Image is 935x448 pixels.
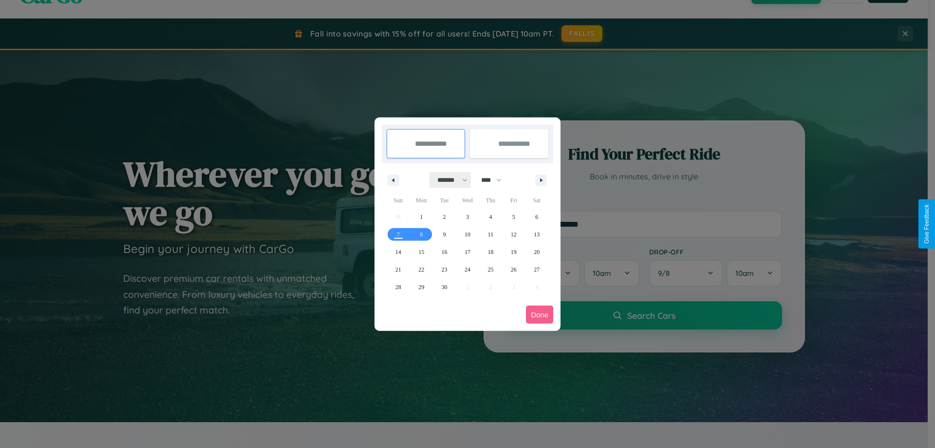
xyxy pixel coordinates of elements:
[442,261,448,278] span: 23
[487,243,493,261] span: 18
[502,193,525,208] span: Fri
[534,226,540,243] span: 13
[489,208,492,226] span: 4
[525,193,548,208] span: Sat
[420,226,423,243] span: 8
[410,193,432,208] span: Mon
[442,278,448,296] span: 30
[502,208,525,226] button: 5
[420,208,423,226] span: 1
[479,261,502,278] button: 25
[395,278,401,296] span: 28
[534,243,540,261] span: 20
[502,243,525,261] button: 19
[511,261,517,278] span: 26
[465,261,470,278] span: 24
[410,278,432,296] button: 29
[387,193,410,208] span: Sun
[525,208,548,226] button: 6
[443,226,446,243] span: 9
[433,243,456,261] button: 16
[488,226,494,243] span: 11
[525,226,548,243] button: 13
[418,243,424,261] span: 15
[479,243,502,261] button: 18
[487,261,493,278] span: 25
[456,226,479,243] button: 10
[923,204,930,244] div: Give Feedback
[534,261,540,278] span: 27
[410,261,432,278] button: 22
[433,226,456,243] button: 9
[418,278,424,296] span: 29
[465,243,470,261] span: 17
[511,243,517,261] span: 19
[456,243,479,261] button: 17
[433,193,456,208] span: Tue
[410,226,432,243] button: 8
[443,208,446,226] span: 2
[387,261,410,278] button: 21
[433,278,456,296] button: 30
[479,208,502,226] button: 4
[502,261,525,278] button: 26
[433,261,456,278] button: 23
[456,193,479,208] span: Wed
[442,243,448,261] span: 16
[512,208,515,226] span: 5
[466,208,469,226] span: 3
[465,226,470,243] span: 10
[535,208,538,226] span: 6
[395,261,401,278] span: 21
[387,243,410,261] button: 14
[395,243,401,261] span: 14
[479,226,502,243] button: 11
[456,208,479,226] button: 3
[387,226,410,243] button: 7
[502,226,525,243] button: 12
[526,306,553,324] button: Done
[511,226,517,243] span: 12
[387,278,410,296] button: 28
[479,193,502,208] span: Thu
[410,243,432,261] button: 15
[433,208,456,226] button: 2
[410,208,432,226] button: 1
[418,261,424,278] span: 22
[456,261,479,278] button: 24
[525,261,548,278] button: 27
[397,226,400,243] span: 7
[525,243,548,261] button: 20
